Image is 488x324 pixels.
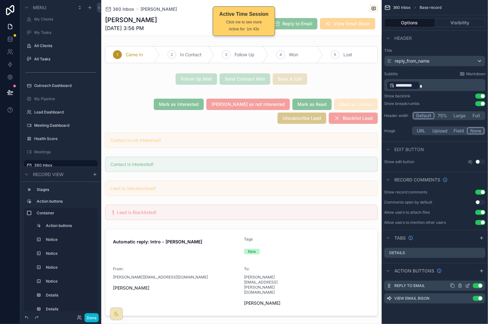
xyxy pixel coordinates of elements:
span: Record view [33,171,64,178]
label: Container [37,211,95,216]
label: Header width [384,113,410,118]
label: Stages [37,187,95,192]
div: scrollable content [384,79,485,91]
label: Lead Dashboard [34,110,96,115]
label: My Tasks [34,30,96,35]
span: [DATE] 3:56 PM [105,24,157,32]
a: 360 Inbox [105,6,134,12]
div: Show backlink [384,94,410,99]
div: Click me to see more [219,19,268,25]
a: [PERSON_NAME] [141,6,177,12]
label: All Clients [34,43,96,48]
span: Action buttons [394,268,434,274]
label: Title [384,48,485,53]
span: reply_from_name [395,58,429,64]
span: Markdown [466,71,485,76]
div: Comments open by default [384,200,432,205]
span: Base record [420,5,441,10]
button: Field [451,127,467,134]
span: Menu [33,4,46,11]
div: scrollable content [20,182,101,311]
span: Edit button [394,146,424,153]
div: Active Time Session [219,10,268,18]
label: Details [389,250,405,255]
button: 75% [435,112,451,119]
label: Notice [46,237,94,242]
label: 360 Inbox [34,163,94,168]
button: Visibility [435,18,486,27]
label: View Email Bison [394,296,429,301]
label: Notice [46,265,94,270]
label: Outreach Dashboard [34,83,96,88]
div: Active for: 1m 43s [219,26,268,32]
div: Allow users to mention other users [384,220,446,225]
div: Show record comments [384,190,427,195]
span: Record comments [394,177,440,183]
label: Subtitle [384,71,398,76]
div: Allow users to attach files [384,210,430,215]
label: My Pipeline [34,96,96,101]
button: Upload [430,127,451,134]
label: Show edit button [384,159,414,164]
span: Header [394,35,412,41]
button: Large [451,112,468,119]
button: Options [384,18,435,27]
button: None [467,127,485,134]
label: Details [46,307,94,312]
a: Markdown [460,71,485,76]
button: reply_from_name [384,56,485,66]
h1: [PERSON_NAME] [105,15,157,24]
label: Notice [46,279,94,284]
label: Action buttons [46,223,94,228]
label: Action buttons [37,199,95,204]
span: Tabs [394,235,406,241]
label: Details [46,293,94,298]
span: 360 Inbox [113,6,134,12]
label: Health Score [34,136,96,141]
button: Done [84,313,99,322]
span: 360 Inbox [393,5,411,10]
label: Notice [46,251,94,256]
button: Default [413,112,435,119]
label: Meetings [34,150,96,155]
label: Meeting Dashboard [34,123,96,128]
div: Show breadcrumbs [384,101,419,106]
label: All Tasks [34,57,96,62]
button: URL [413,127,430,134]
button: Full [468,112,485,119]
label: My Clients [34,17,96,22]
label: Image [384,128,410,133]
label: Reply to Email [394,283,425,288]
